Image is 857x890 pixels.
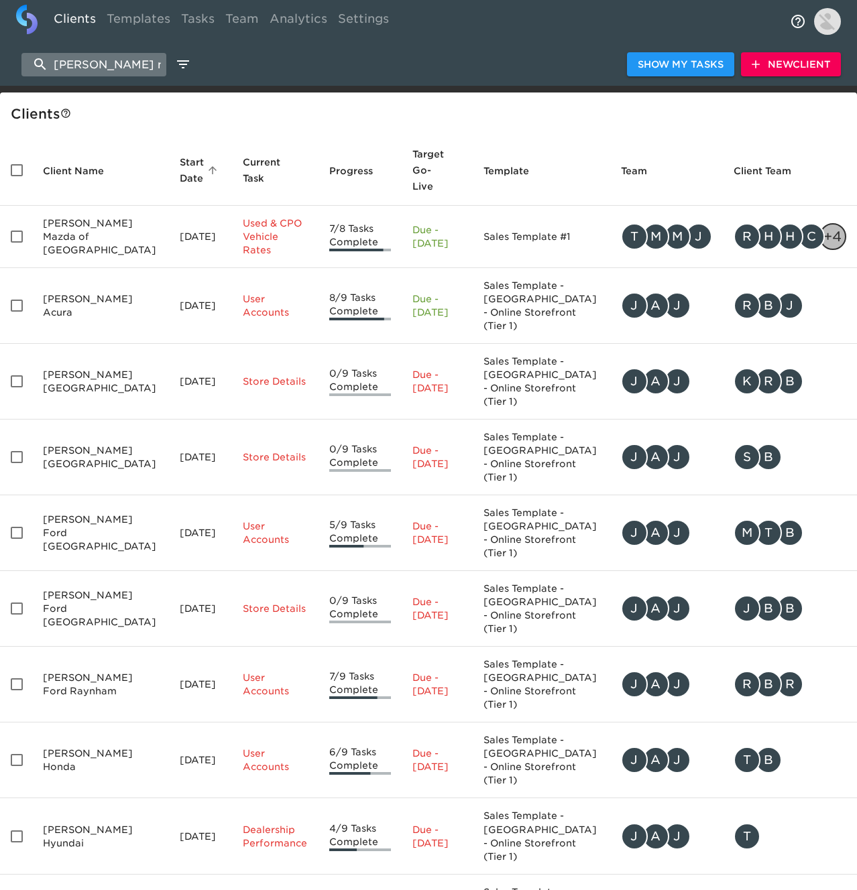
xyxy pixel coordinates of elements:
[734,292,846,319] div: rcloutier@griecocars.com, bburnell@griecocars.com, jchong@griecocars.com
[473,495,610,571] td: Sales Template - [GEOGRAPHIC_DATA] - Online Storefront (Tier 1)
[329,163,390,179] span: Progress
[734,444,846,470] div: slittle@griecocars.com, bburnell@griecocars.com
[412,519,462,546] p: Due - [DATE]
[169,206,232,268] td: [DATE]
[172,53,194,76] button: edit
[642,444,669,470] div: A
[685,223,712,250] div: J
[798,223,825,250] div: C
[621,747,712,773] div: justin.gervais@roadster.com, austin.branch@cdk.com, jessica.donahue@eleadcrm.com
[169,798,232,874] td: [DATE]
[734,823,760,850] div: T
[412,146,445,194] span: Calculated based on the start date and the duration of all Tasks contained in this Hub.
[734,292,760,319] div: R
[664,444,691,470] div: J
[243,216,308,257] p: Used & CPO Vehicle Rates
[664,223,691,250] div: M
[777,368,803,395] div: B
[412,146,462,194] span: Target Go-Live
[777,671,803,698] div: R
[473,722,610,798] td: Sales Template - [GEOGRAPHIC_DATA] - Online Storefront (Tier 1)
[412,823,462,850] p: Due - [DATE]
[734,368,846,395] div: knairn@greicocars.com, rbelazeros@griecocars.com, bburnell@griecocars.com
[473,798,610,874] td: Sales Template - [GEOGRAPHIC_DATA] - Online Storefront (Tier 1)
[101,5,176,38] a: Templates
[32,798,169,874] td: [PERSON_NAME] Hyundai
[60,108,71,119] svg: This is a list of all of your clients and clients shared with you
[755,671,782,698] div: B
[319,647,402,722] td: 7/9 Tasks Complete
[243,747,308,773] p: User Accounts
[473,420,610,495] td: Sales Template - [GEOGRAPHIC_DATA] - Online Storefront (Tier 1)
[473,206,610,268] td: Sales Template #1
[243,292,308,319] p: User Accounts
[755,519,782,546] div: T
[664,368,691,395] div: J
[642,292,669,319] div: A
[734,595,846,622] div: jtormo@griecocars.com, bburnell@griecocars.com , bburnell@griecocars.com
[734,595,760,622] div: J
[777,519,803,546] div: B
[621,671,712,698] div: justin.gervais@roadster.com, austin.branch@cdk.com, jessica.donahue@eleadcrm.com
[621,823,648,850] div: J
[755,444,782,470] div: B
[319,798,402,874] td: 4/9 Tasks Complete
[741,52,841,77] button: NewClient
[264,5,333,38] a: Analytics
[32,647,169,722] td: [PERSON_NAME] Ford Raynham
[664,595,691,622] div: J
[777,595,803,622] div: B
[752,56,830,73] span: New Client
[243,154,290,186] span: This is the next Task in this Hub that should be completed
[621,595,712,622] div: justin.gervais@roadster.com, austin.branch@cdk.com, jessica.donahue@eleadcrm.com
[169,495,232,571] td: [DATE]
[621,368,712,395] div: justin.gervais@roadster.com, austin.branch@cdk.com, jessica.donahue@eleadcrm.com
[412,223,462,250] p: Due - [DATE]
[642,747,669,773] div: A
[642,368,669,395] div: A
[243,519,308,546] p: User Accounts
[621,163,665,179] span: Team
[319,206,402,268] td: 7/8 Tasks Complete
[777,292,803,319] div: J
[473,647,610,722] td: Sales Template - [GEOGRAPHIC_DATA] - Online Storefront (Tier 1)
[169,571,232,647] td: [DATE]
[21,53,166,76] input: search
[782,5,814,38] button: notifications
[755,368,782,395] div: R
[734,519,846,546] div: mtrontz@griecocars.com, ttaylor@griecocars.com, bburnell@griecocars.com
[819,223,846,250] div: + 4
[664,519,691,546] div: J
[642,595,669,622] div: A
[32,206,169,268] td: [PERSON_NAME] Mazda of [GEOGRAPHIC_DATA]
[473,344,610,420] td: Sales Template - [GEOGRAPHIC_DATA] - Online Storefront (Tier 1)
[734,671,760,698] div: R
[621,292,712,319] div: justin.gervais@roadster.com, austin.branch@cdk.com, jessica.donahue@eleadcrm.com
[243,671,308,698] p: User Accounts
[621,519,712,546] div: justin.gervais@roadster.com, austin.branch@cdk.com, jessica.donahue@eleadcrm.com
[755,223,782,250] div: H
[220,5,264,38] a: Team
[32,495,169,571] td: [PERSON_NAME] Ford [GEOGRAPHIC_DATA]
[412,368,462,395] p: Due - [DATE]
[642,823,669,850] div: A
[621,747,648,773] div: J
[664,292,691,319] div: J
[755,292,782,319] div: B
[319,344,402,420] td: 0/9 Tasks Complete
[642,671,669,698] div: A
[169,344,232,420] td: [DATE]
[319,268,402,344] td: 8/9 Tasks Complete
[32,420,169,495] td: [PERSON_NAME] [GEOGRAPHIC_DATA]
[621,823,712,850] div: justin.gervais@roadster.com, austin.branch@cdk.com, jessica.donahue@eleadcrm.com
[734,223,846,250] div: rasher@griecocars.com, hgibson@griecocars.com, htomassini@griecocars.com, caimen.dennis@roadster....
[243,602,308,615] p: Store Details
[734,747,760,773] div: T
[777,223,803,250] div: H
[621,671,648,698] div: J
[734,223,760,250] div: R
[319,722,402,798] td: 6/9 Tasks Complete
[621,292,648,319] div: J
[642,223,669,250] div: M
[755,595,782,622] div: B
